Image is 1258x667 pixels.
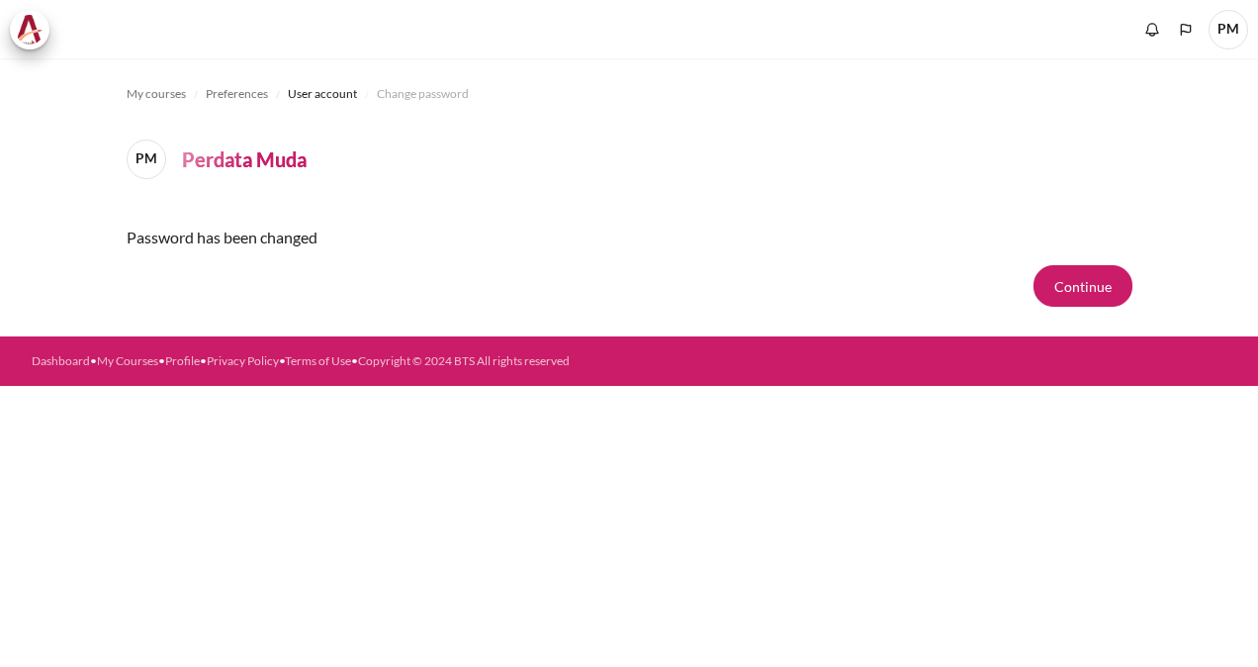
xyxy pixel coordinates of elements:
[165,353,200,368] a: Profile
[1033,265,1132,307] button: Continue
[207,353,279,368] a: Privacy Policy
[182,144,307,174] h4: Perdata Muda
[127,140,174,179] a: PM
[206,85,268,103] span: Preferences
[127,140,166,179] span: PM
[32,352,689,370] div: • • • • •
[288,85,357,103] span: User account
[97,353,158,368] a: My Courses
[10,10,59,49] a: Architeck Architeck
[32,353,90,368] a: Dashboard
[1137,15,1167,45] div: Show notification window with no new notifications
[127,210,1132,265] div: Password has been changed
[127,82,186,106] a: My courses
[1209,10,1248,49] span: PM
[377,85,469,103] span: Change password
[358,353,570,368] a: Copyright © 2024 BTS All rights reserved
[206,82,268,106] a: Preferences
[127,85,186,103] span: My courses
[1209,10,1248,49] a: User menu
[285,353,351,368] a: Terms of Use
[1171,15,1201,45] button: Languages
[127,78,1132,110] nav: Navigation bar
[377,82,469,106] a: Change password
[16,15,44,45] img: Architeck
